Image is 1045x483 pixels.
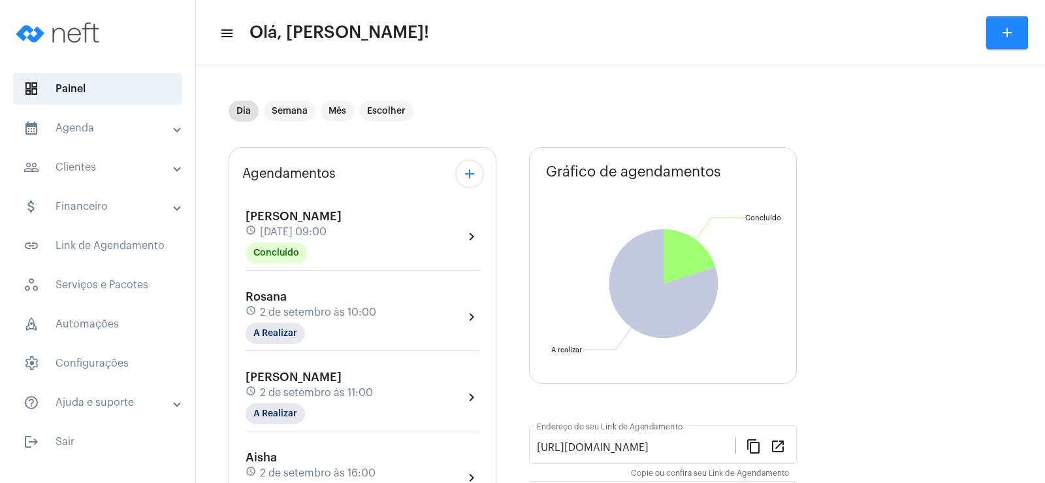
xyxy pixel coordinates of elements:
[246,291,287,303] span: Rosana
[13,426,182,458] span: Sair
[464,309,479,325] mat-icon: chevron_right
[260,387,373,399] span: 2 de setembro às 11:00
[10,7,108,59] img: logo-neft-novo-2.png
[8,152,195,183] mat-expansion-panel-header: sidenav iconClientes
[24,159,174,175] mat-panel-title: Clientes
[8,112,195,144] mat-expansion-panel-header: sidenav iconAgenda
[13,269,182,301] span: Serviços e Pacotes
[24,238,39,254] mat-icon: sidenav icon
[24,159,39,175] mat-icon: sidenav icon
[321,101,354,122] mat-chip: Mês
[546,164,721,180] span: Gráfico de agendamentos
[24,199,39,214] mat-icon: sidenav icon
[359,101,413,122] mat-chip: Escolher
[219,25,233,41] mat-icon: sidenav icon
[246,210,342,222] span: [PERSON_NAME]
[246,386,257,400] mat-icon: schedule
[24,395,174,410] mat-panel-title: Ajuda e suporte
[24,199,174,214] mat-panel-title: Financeiro
[264,101,315,122] mat-chip: Semana
[249,22,429,43] span: Olá, [PERSON_NAME]!
[999,25,1015,41] mat-icon: add
[537,442,735,454] input: Link
[260,307,376,318] span: 2 de setembro às 10:00
[24,395,39,410] mat-icon: sidenav icon
[24,81,39,97] span: sidenav icon
[24,120,39,136] mat-icon: sidenav icon
[631,469,789,478] mat-hint: Copie ou confira seu Link de Agendamento
[13,73,182,105] span: Painel
[24,356,39,371] span: sidenav icon
[13,230,182,261] span: Link de Agendamento
[246,466,257,480] mat-icon: schedule
[746,438,762,454] mat-icon: content_copy
[246,323,305,344] mat-chip: A Realizar
[246,371,342,383] span: [PERSON_NAME]
[24,316,39,332] span: sidenav icon
[24,120,174,136] mat-panel-title: Agenda
[13,308,182,340] span: Automações
[260,226,327,238] span: [DATE] 09:00
[8,191,195,222] mat-expansion-panel-header: sidenav iconFinanceiro
[246,452,277,463] span: Aisha
[229,101,259,122] mat-chip: Dia
[242,167,336,181] span: Agendamentos
[246,305,257,320] mat-icon: schedule
[260,467,376,479] span: 2 de setembro às 16:00
[24,277,39,293] span: sidenav icon
[24,434,39,450] mat-icon: sidenav icon
[246,242,307,263] mat-chip: Concluído
[246,403,305,424] mat-chip: A Realizar
[551,346,582,354] text: A realizar
[770,438,786,454] mat-icon: open_in_new
[246,225,257,239] mat-icon: schedule
[8,387,195,418] mat-expansion-panel-header: sidenav iconAjuda e suporte
[13,348,182,379] span: Configurações
[464,229,479,244] mat-icon: chevron_right
[745,214,781,222] text: Concluído
[462,166,477,182] mat-icon: add
[464,390,479,405] mat-icon: chevron_right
